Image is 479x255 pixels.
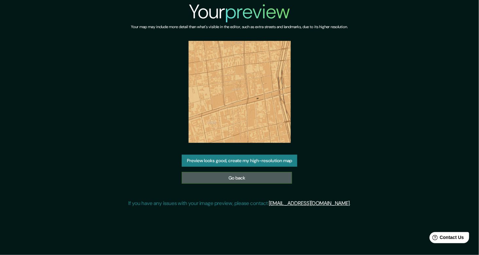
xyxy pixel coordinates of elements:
a: Go back [182,172,292,184]
iframe: Help widget launcher [421,229,472,248]
button: Preview looks good, create my high-resolution map [182,155,297,167]
h6: Your map may include more detail than what's visible in the editor, such as extra streets and lan... [131,24,348,30]
p: If you have any issues with your image preview, please contact . [128,199,351,207]
a: [EMAIL_ADDRESS][DOMAIN_NAME] [269,200,350,207]
img: created-map-preview [189,41,291,143]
